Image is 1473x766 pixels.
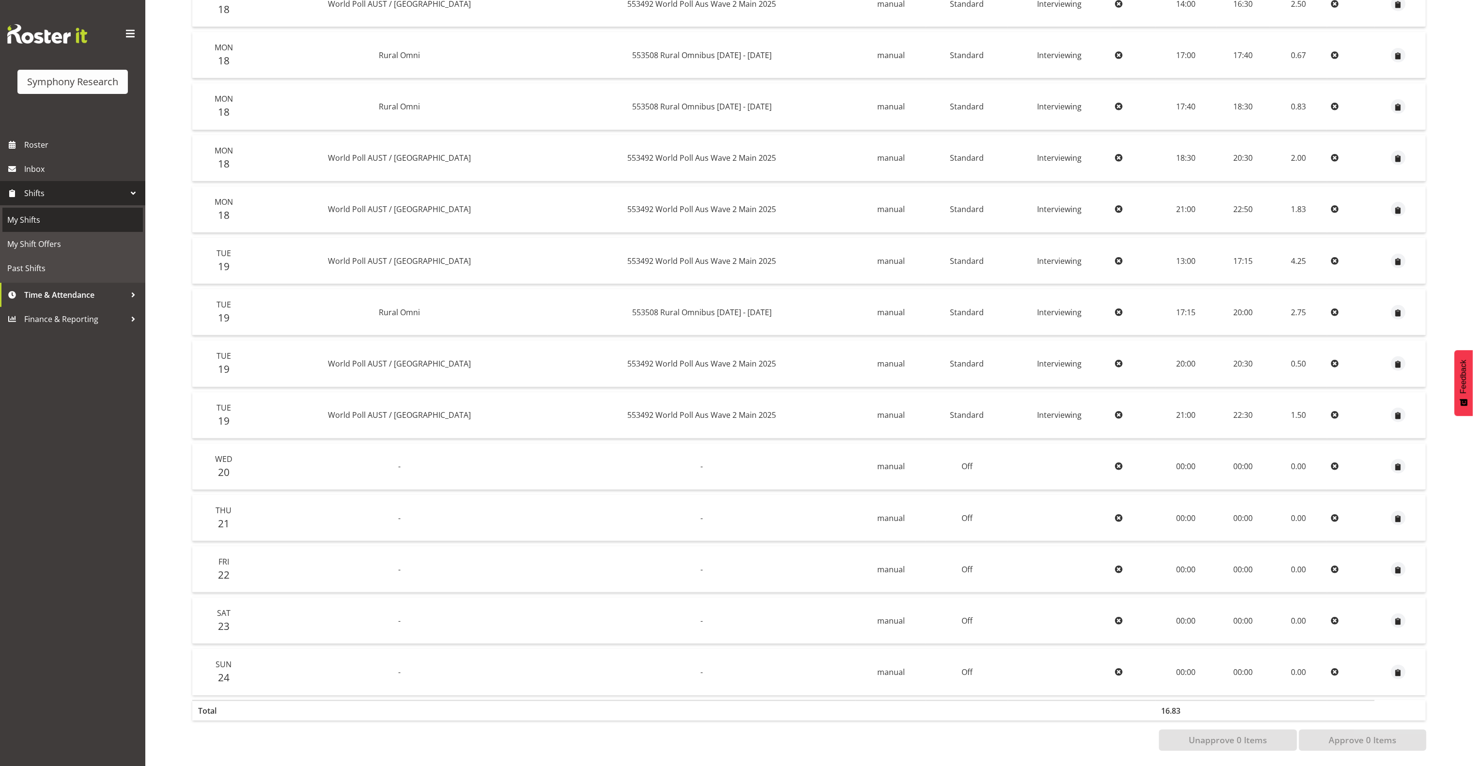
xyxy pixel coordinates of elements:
span: Mon [215,42,233,53]
td: 00:00 [1156,495,1217,541]
span: Tue [217,351,231,361]
span: My Shifts [7,213,138,227]
span: 18 [218,208,230,222]
span: Interviewing [1038,307,1082,318]
span: manual [877,564,905,575]
span: - [700,667,703,677]
span: Tue [217,248,231,259]
span: manual [877,153,905,163]
span: manual [877,358,905,369]
span: 20 [218,465,230,479]
td: 17:15 [1217,238,1270,284]
td: Off [926,597,1008,644]
span: manual [877,513,905,523]
span: Rural Omni [379,307,420,318]
td: 0.00 [1270,546,1327,593]
span: Mon [215,197,233,207]
span: Inbox [24,162,140,176]
span: World Poll AUST / [GEOGRAPHIC_DATA] [328,358,471,369]
td: 20:30 [1217,135,1270,182]
td: 0.00 [1270,495,1327,541]
td: 00:00 [1156,546,1217,593]
span: - [399,667,401,677]
span: World Poll AUST / [GEOGRAPHIC_DATA] [328,256,471,266]
a: My Shifts [2,208,143,232]
span: - [399,513,401,523]
span: Approve 0 Items [1329,734,1396,746]
a: My Shift Offers [2,232,143,256]
td: 00:00 [1217,444,1270,490]
span: manual [877,667,905,677]
td: 00:00 [1217,649,1270,695]
td: 2.00 [1270,135,1327,182]
span: Tue [217,402,231,413]
td: Standard [926,135,1008,182]
td: 00:00 [1156,597,1217,644]
img: Rosterit website logo [7,24,87,44]
span: - [399,615,401,626]
td: 20:00 [1217,289,1270,336]
td: 22:30 [1217,392,1270,439]
span: - [700,564,703,575]
td: Standard [926,392,1008,439]
td: Off [926,444,1008,490]
td: 0.83 [1270,83,1327,130]
span: 553508 Rural Omnibus [DATE] - [DATE] [632,50,772,61]
td: Standard [926,289,1008,336]
span: 19 [218,362,230,376]
td: 00:00 [1217,597,1270,644]
span: 19 [218,260,230,273]
th: 16.83 [1156,700,1217,720]
a: Past Shifts [2,256,143,280]
span: 18 [218,54,230,67]
td: 17:00 [1156,32,1217,78]
span: manual [877,256,905,266]
span: Unapprove 0 Items [1189,734,1267,746]
td: 17:15 [1156,289,1217,336]
span: 24 [218,671,230,684]
td: 1.83 [1270,186,1327,233]
span: Sat [217,608,231,618]
span: Rural Omni [379,50,420,61]
td: 0.00 [1270,597,1327,644]
button: Approve 0 Items [1299,730,1426,751]
span: Interviewing [1038,50,1082,61]
span: - [700,513,703,523]
span: Roster [24,138,140,152]
span: 21 [218,517,230,530]
span: Mon [215,145,233,156]
td: 00:00 [1217,495,1270,541]
span: Time & Attendance [24,288,126,302]
td: 00:00 [1156,444,1217,490]
span: Interviewing [1038,204,1082,214]
span: Shifts [24,186,126,200]
span: Past Shifts [7,261,138,276]
td: 21:00 [1156,186,1217,233]
span: - [399,461,401,472]
td: Off [926,546,1008,593]
span: manual [877,101,905,112]
span: World Poll AUST / [GEOGRAPHIC_DATA] [328,153,471,163]
span: 553492 World Poll Aus Wave 2 Main 2025 [627,204,776,214]
span: Mon [215,93,233,104]
td: 20:30 [1217,340,1270,387]
span: 19 [218,414,230,428]
span: World Poll AUST / [GEOGRAPHIC_DATA] [328,410,471,420]
button: Feedback - Show survey [1455,350,1473,416]
span: Interviewing [1038,358,1082,369]
td: Off [926,495,1008,541]
td: 21:00 [1156,392,1217,439]
div: Symphony Research [27,75,118,89]
td: 20:00 [1156,340,1217,387]
span: Interviewing [1038,101,1082,112]
button: Unapprove 0 Items [1159,730,1297,751]
td: 13:00 [1156,238,1217,284]
span: 553508 Rural Omnibus [DATE] - [DATE] [632,101,772,112]
span: 553492 World Poll Aus Wave 2 Main 2025 [627,358,776,369]
span: - [700,615,703,626]
span: manual [877,204,905,214]
span: - [700,461,703,472]
span: 19 [218,311,230,324]
span: Finance & Reporting [24,312,126,326]
span: 18 [218,105,230,119]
